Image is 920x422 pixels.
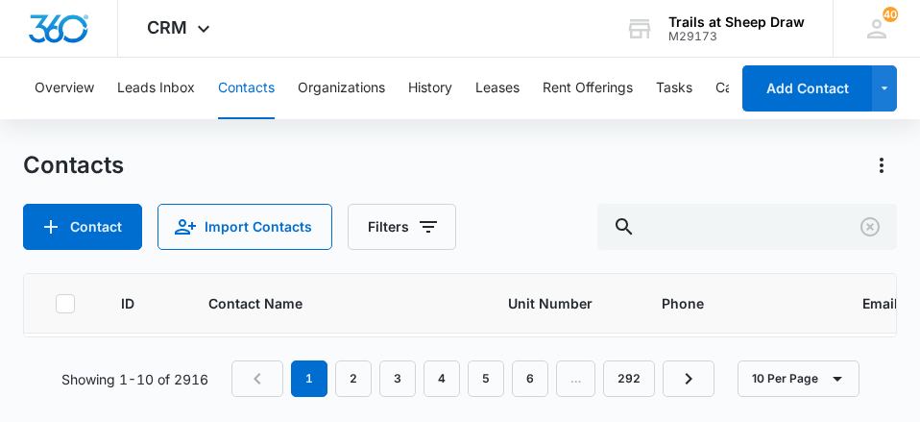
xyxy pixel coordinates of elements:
[715,58,772,119] button: Calendar
[668,30,805,43] div: account id
[468,360,504,397] a: Page 5
[883,7,898,22] div: notifications count
[543,58,633,119] button: Rent Offerings
[157,204,332,250] button: Import Contacts
[147,17,187,37] span: CRM
[117,58,195,119] button: Leads Inbox
[208,293,434,313] span: Contact Name
[61,369,208,389] p: Showing 1-10 of 2916
[424,360,460,397] a: Page 4
[291,360,327,397] em: 1
[475,58,520,119] button: Leases
[23,204,142,250] button: Add Contact
[298,58,385,119] button: Organizations
[738,360,859,397] button: 10 Per Page
[597,204,897,250] input: Search Contacts
[855,211,885,242] button: Clear
[348,204,456,250] button: Filters
[508,293,616,313] span: Unit Number
[656,58,692,119] button: Tasks
[668,14,805,30] div: account name
[218,58,275,119] button: Contacts
[866,150,897,181] button: Actions
[408,58,452,119] button: History
[23,151,124,180] h1: Contacts
[231,360,714,397] nav: Pagination
[121,293,134,313] span: ID
[883,7,898,22] span: 40
[35,58,94,119] button: Overview
[603,360,655,397] a: Page 292
[379,360,416,397] a: Page 3
[512,360,548,397] a: Page 6
[662,293,788,313] span: Phone
[663,360,714,397] a: Next Page
[335,360,372,397] a: Page 2
[742,65,872,112] button: Add Contact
